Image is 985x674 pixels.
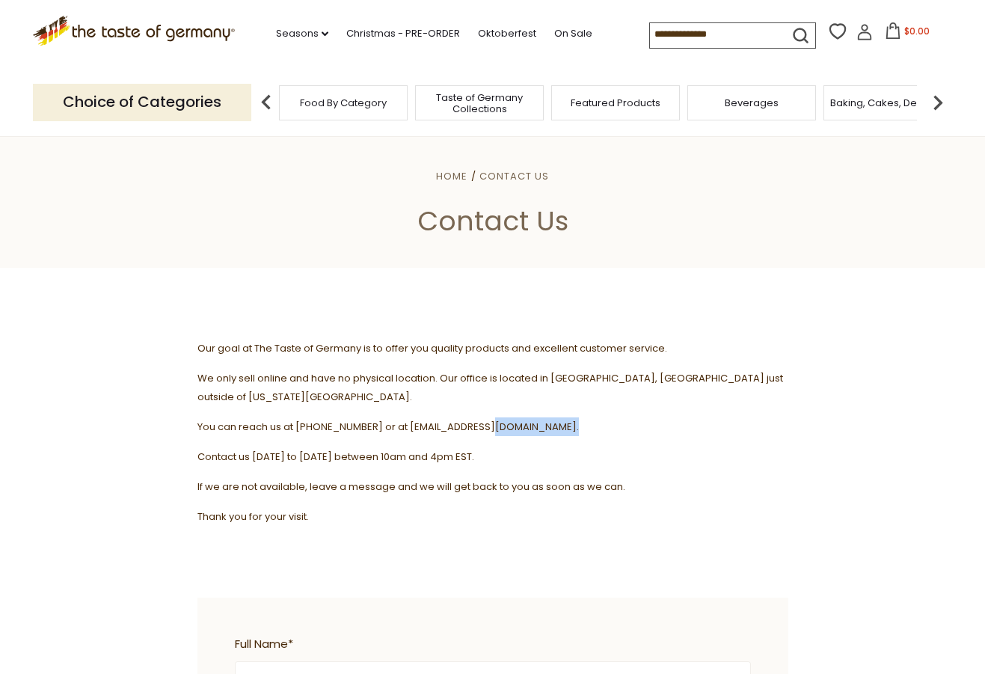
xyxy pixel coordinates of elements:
h1: Contact Us [46,204,939,238]
button: $0.00 [876,22,939,45]
span: If we are not available, leave a message and we will get back to you as soon as we can. [197,480,625,494]
a: Featured Products [571,97,660,108]
span: Thank you for your visit. [197,509,309,524]
a: Seasons [276,25,328,42]
a: Taste of Germany Collections [420,92,539,114]
span: $0.00 [904,25,930,37]
img: previous arrow [251,88,281,117]
a: Baking, Cakes, Desserts [830,97,946,108]
span: Full Name [235,635,743,654]
span: Our goal at The Taste of Germany is to offer you quality products and excellent customer service. [197,341,667,355]
a: Food By Category [300,97,387,108]
span: We only sell online and have no physical location. Our office is located in [GEOGRAPHIC_DATA], [G... [197,371,783,404]
a: Oktoberfest [478,25,536,42]
a: Beverages [725,97,779,108]
span: Contact us [DATE] to [DATE] between 10am and 4pm EST. [197,450,474,464]
a: Home [436,169,467,183]
a: Christmas - PRE-ORDER [346,25,460,42]
span: You can reach us at [PHONE_NUMBER] or at [EMAIL_ADDRESS][DOMAIN_NAME]. [197,420,579,434]
a: Contact Us [479,169,549,183]
a: On Sale [554,25,592,42]
p: Choice of Categories [33,84,251,120]
img: next arrow [923,88,953,117]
